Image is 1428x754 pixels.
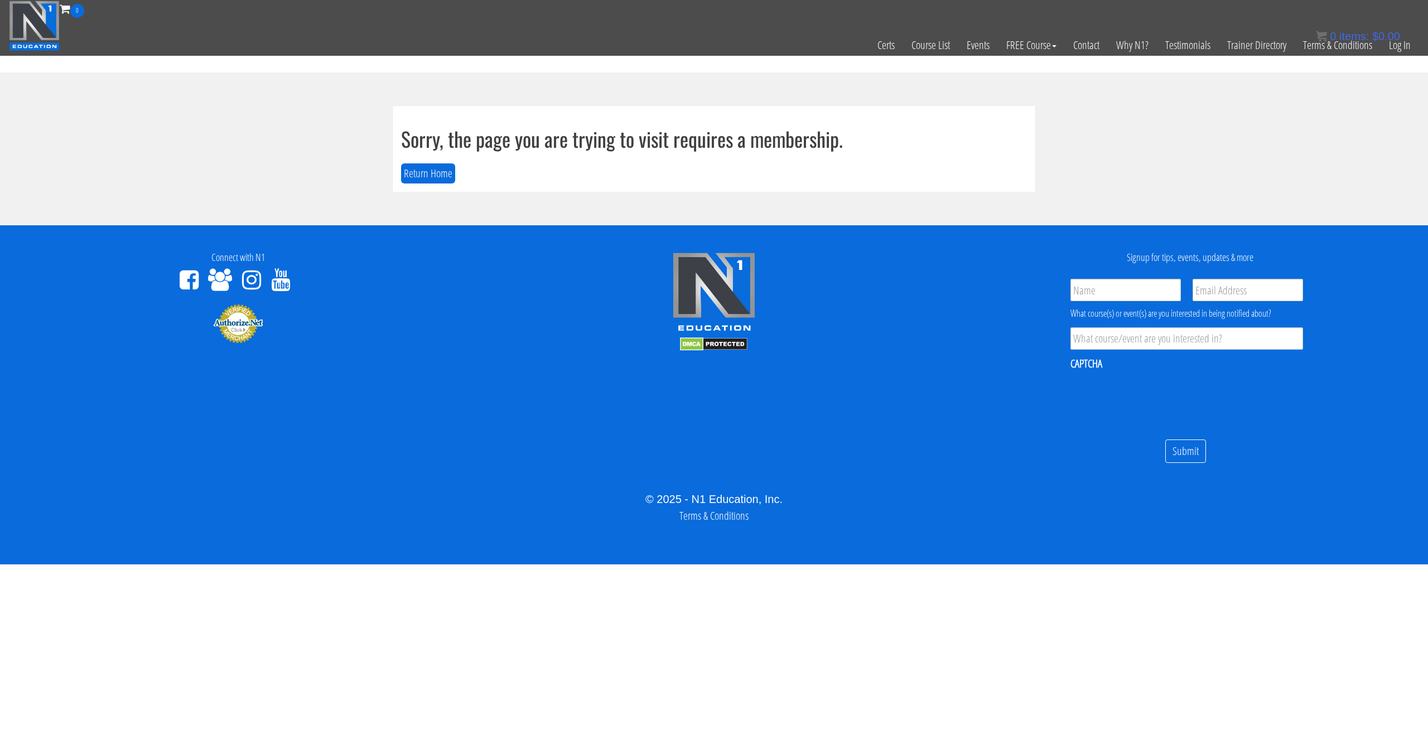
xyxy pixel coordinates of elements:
[1070,327,1303,350] input: What course/event are you interested in?
[672,252,756,335] img: n1-edu-logo
[869,18,903,72] a: Certs
[1295,18,1381,72] a: Terms & Conditions
[998,18,1065,72] a: FREE Course
[1330,30,1336,42] span: 0
[958,18,998,72] a: Events
[1165,439,1206,463] input: Submit
[903,18,958,72] a: Course List
[1070,378,1240,422] iframe: reCAPTCHA
[1108,18,1157,72] a: Why N1?
[1381,18,1419,72] a: Log In
[8,252,467,263] h4: Connect with N1
[213,303,263,344] img: Authorize.Net Merchant - Click to Verify
[1070,279,1181,301] input: Name
[1372,30,1400,42] bdi: 0.00
[70,4,84,18] span: 0
[401,163,455,184] button: Return Home
[1157,18,1219,72] a: Testimonials
[401,128,1027,150] h1: Sorry, the page you are trying to visit requires a membership.
[1193,279,1303,301] input: Email Address
[1070,356,1102,371] label: CAPTCHA
[1316,30,1400,42] a: 0 items: $0.00
[9,1,60,51] img: n1-education
[1339,30,1369,42] span: items:
[961,252,1420,263] h4: Signup for tips, events, updates & more
[680,337,747,351] img: DMCA.com Protection Status
[1219,18,1295,72] a: Trainer Directory
[1316,31,1327,42] img: icon11.png
[8,491,1420,507] div: © 2025 - N1 Education, Inc.
[60,1,84,16] a: 0
[1372,30,1378,42] span: $
[1070,307,1303,320] div: What course(s) or event(s) are you interested in being notified about?
[679,508,749,523] a: Terms & Conditions
[1065,18,1108,72] a: Contact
